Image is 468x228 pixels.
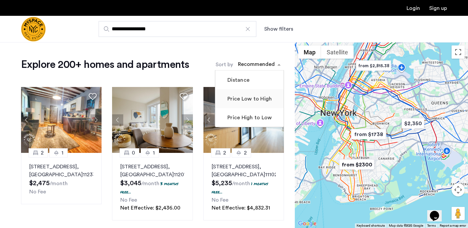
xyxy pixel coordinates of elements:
[120,163,184,179] p: [STREET_ADDRESS] 11207
[353,58,394,73] div: from $2,815.38
[399,116,427,131] div: $2,350
[452,45,465,59] button: Toggle fullscreen view
[226,76,249,84] label: Distance
[357,223,385,228] button: Keyboard shortcuts
[452,183,465,196] button: Map camera controls
[264,25,293,33] button: Show or hide filters
[296,219,318,228] img: Google
[29,189,46,194] span: No Fee
[337,157,377,172] div: from $2300
[226,114,272,122] label: Price High to Low
[427,202,448,221] iframe: chat widget
[203,114,215,126] button: Previous apartment
[212,181,268,195] p: 1 months free...
[348,127,389,142] div: from $1738
[237,60,275,70] div: Recommended
[215,70,284,127] ng-dropdown-panel: Options list
[50,181,68,186] sub: /month
[235,59,284,71] ng-select: sort-apartment
[440,223,466,228] a: Report a map error
[120,180,141,186] span: $3,045
[182,114,193,126] button: Next apartment
[29,163,93,179] p: [STREET_ADDRESS] 11233
[120,205,180,211] span: Net Effective: $2,436.00
[99,21,256,37] input: Apartment Search
[452,207,465,220] button: Drag Pegman onto the map to open Street View
[120,197,137,203] span: No Fee
[112,153,193,220] a: 01[STREET_ADDRESS], [GEOGRAPHIC_DATA]112073 months free...No FeeNet Effective: $2,436.00
[296,219,318,228] a: Open this area in Google Maps (opens a new window)
[223,149,226,157] span: 2
[427,223,436,228] a: Terms
[203,87,284,153] img: 1997_638519968035243270.png
[429,6,447,11] a: Registration
[244,149,247,157] span: 2
[112,87,193,153] img: 1997_638519001096654587.png
[21,114,32,126] button: Previous apartment
[226,95,272,103] label: Price Low to High
[21,17,46,42] img: logo
[407,6,420,11] a: Login
[212,180,232,186] span: $5,235
[203,153,284,220] a: 22[STREET_ADDRESS], [GEOGRAPHIC_DATA]111021 months free...No FeeNet Effective: $4,832.31
[112,114,123,126] button: Previous apartment
[21,17,46,42] a: Cazamio Logo
[212,205,270,211] span: Net Effective: $4,832.31
[41,149,44,157] span: 2
[21,153,102,204] a: 21[STREET_ADDRESS], [GEOGRAPHIC_DATA]11233No Fee
[389,224,423,227] span: Map data ©2025 Google
[21,58,189,71] h1: Explore 200+ homes and apartments
[153,149,155,157] span: 1
[141,181,159,186] sub: /month
[21,87,102,153] img: 1997_638660674255189691.jpeg
[132,149,135,157] span: 0
[298,45,321,59] button: Show street map
[212,163,276,179] p: [STREET_ADDRESS] 11102
[61,149,63,157] span: 1
[90,114,102,126] button: Next apartment
[216,61,233,69] label: Sort by
[232,181,250,186] sub: /month
[321,45,354,59] button: Show satellite imagery
[212,197,228,203] span: No Fee
[29,180,50,186] span: $2,475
